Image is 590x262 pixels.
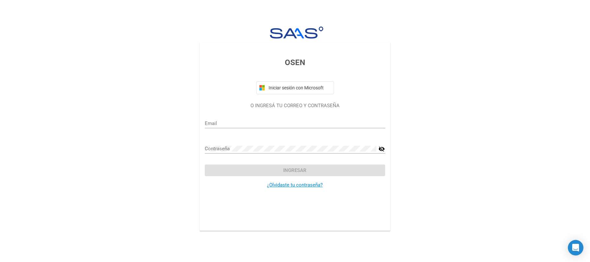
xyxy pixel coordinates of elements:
[283,167,307,173] span: Ingresar
[205,165,385,176] button: Ingresar
[267,182,323,188] a: ¿Olvidaste tu contraseña?
[379,145,385,153] mat-icon: visibility_off
[256,81,334,94] button: Iniciar sesión con Microsoft
[268,85,331,90] span: Iniciar sesión con Microsoft
[205,57,385,68] h3: OSEN
[568,240,584,256] div: Open Intercom Messenger
[205,102,385,109] p: O INGRESÁ TU CORREO Y CONTRASEÑA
